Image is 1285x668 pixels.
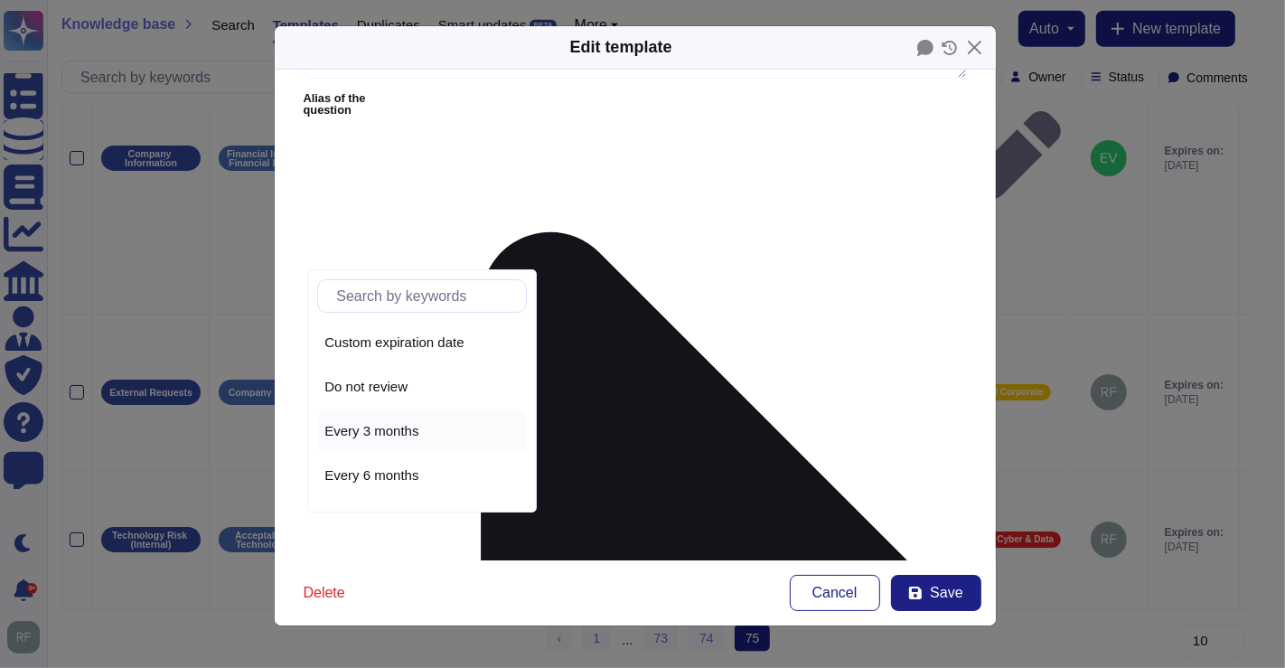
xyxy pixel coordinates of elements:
[891,575,981,611] button: Save
[317,455,527,495] div: Every 6 months
[317,322,527,362] div: Custom expiration date
[790,575,880,611] button: Cancel
[304,586,345,600] span: Delete
[324,379,520,395] div: Do not review
[289,575,360,611] button: Delete
[324,334,520,351] div: Custom expiration date
[812,586,858,600] span: Cancel
[961,33,989,61] button: Close
[324,467,520,484] div: Every 6 months
[317,366,527,407] div: Do not review
[930,586,962,600] span: Save
[317,410,527,451] div: Every 3 months
[324,467,418,484] span: Every 6 months
[324,379,408,395] span: Do not review
[327,280,526,312] input: Search by keywords
[324,423,418,439] span: Every 3 months
[569,35,671,60] div: Edit template
[317,499,527,540] div: Every month
[324,334,464,351] span: Custom expiration date
[324,423,520,439] div: Every 3 months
